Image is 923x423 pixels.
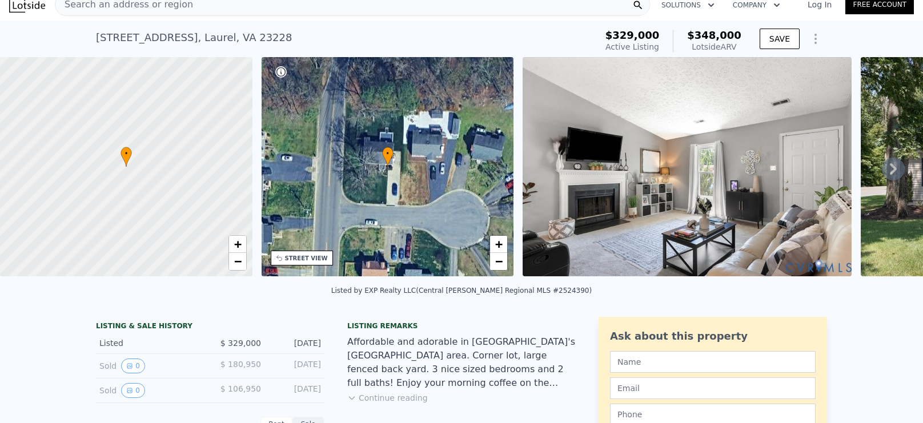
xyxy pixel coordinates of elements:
a: Zoom out [490,253,507,270]
div: [DATE] [270,337,321,349]
div: Affordable and adorable in [GEOGRAPHIC_DATA]'s [GEOGRAPHIC_DATA] area. Corner lot, large fenced b... [347,335,576,390]
div: • [121,147,132,167]
span: • [121,148,132,159]
span: + [495,237,503,251]
div: [DATE] [270,383,321,398]
div: Ask about this property [610,328,816,344]
span: $329,000 [605,29,660,41]
button: Continue reading [347,392,428,404]
img: Sale: 167617352 Parcel: 99178338 [523,57,852,276]
div: Listed [99,337,201,349]
a: Zoom in [490,236,507,253]
div: Listing remarks [347,321,576,331]
div: Sold [99,358,201,373]
a: Zoom in [229,236,246,253]
span: − [234,254,241,268]
span: $348,000 [687,29,741,41]
div: Lotside ARV [687,41,741,53]
span: $ 329,000 [220,339,261,348]
span: − [495,254,503,268]
span: $ 180,950 [220,360,261,369]
span: + [234,237,241,251]
div: • [382,147,394,167]
div: [DATE] [270,358,321,373]
button: SAVE [760,29,800,49]
button: Show Options [804,27,827,50]
span: Active Listing [605,42,659,51]
input: Name [610,351,816,373]
span: • [382,148,394,159]
div: STREET VIEW [285,254,328,263]
div: [STREET_ADDRESS] , Laurel , VA 23228 [96,30,292,46]
div: Listed by EXP Realty LLC (Central [PERSON_NAME] Regional MLS #2524390) [331,287,592,295]
button: View historical data [121,383,145,398]
input: Email [610,377,816,399]
div: Sold [99,383,201,398]
span: $ 106,950 [220,384,261,393]
button: View historical data [121,358,145,373]
div: LISTING & SALE HISTORY [96,321,324,333]
a: Zoom out [229,253,246,270]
